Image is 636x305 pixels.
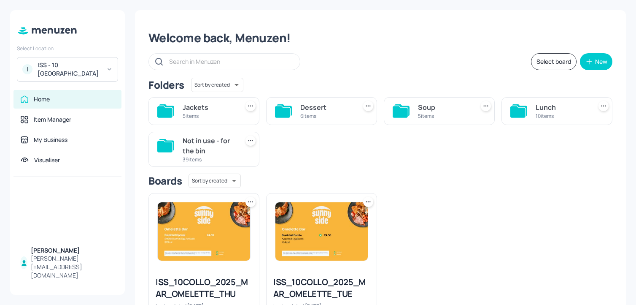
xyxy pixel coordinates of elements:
[183,156,235,163] div: 39 items
[580,53,612,70] button: New
[156,276,252,300] div: ISS_10COLLO_2025_MAR_OMELETTE_THU
[418,112,471,120] div: 5 items
[31,254,115,280] div: [PERSON_NAME][EMAIL_ADDRESS][DOMAIN_NAME]
[169,55,291,68] input: Search in Menuzen
[17,45,118,52] div: Select Location
[183,102,235,112] div: Jackets
[34,95,50,103] div: Home
[536,102,588,112] div: Lunch
[595,59,607,65] div: New
[34,136,67,144] div: My Business
[536,112,588,120] div: 10 items
[148,174,182,188] div: Boards
[300,112,353,120] div: 6 items
[158,202,250,261] img: 2025-08-29-1756455170588zuoxskk7pe.jpeg
[531,53,577,70] button: Select board
[183,136,235,156] div: Not in use - for the bin
[189,172,241,189] div: Sort by created
[34,156,60,164] div: Visualiser
[22,64,32,74] div: I
[275,202,368,261] img: 2025-08-29-1756454443696u54qv3gph4.jpeg
[300,102,353,112] div: Dessert
[273,276,370,300] div: ISS_10COLLO_2025_MAR_OMELETTE_TUE
[148,78,184,92] div: Folders
[183,112,235,120] div: 5 items
[38,61,101,78] div: ISS - 10 [GEOGRAPHIC_DATA]
[34,115,71,124] div: Item Manager
[191,76,243,93] div: Sort by created
[148,30,612,46] div: Welcome back, Menuzen!
[418,102,471,112] div: Soup
[31,246,115,255] div: [PERSON_NAME]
